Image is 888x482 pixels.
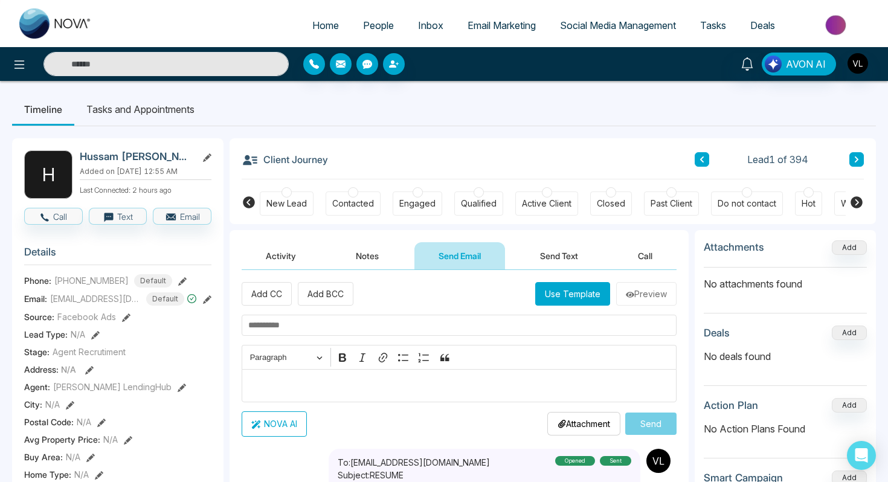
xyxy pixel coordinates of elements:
button: Email [153,208,211,225]
span: [PHONE_NUMBER] [54,274,129,287]
h3: Client Journey [242,150,328,169]
span: Deals [750,19,775,31]
button: Paragraph [245,348,328,367]
div: New Lead [266,198,307,210]
button: Preview [616,282,677,306]
span: Email Marketing [468,19,536,31]
span: Source: [24,310,54,323]
span: [PERSON_NAME] LendingHub [53,381,172,393]
div: Open Intercom Messenger [847,441,876,470]
div: Engaged [399,198,436,210]
a: Deals [738,14,787,37]
div: Opened [555,456,595,466]
p: No deals found [704,349,867,364]
span: N/A [103,433,118,446]
p: Attachment [558,417,610,430]
button: Send Text [516,242,602,269]
button: Call [614,242,677,269]
button: Call [24,208,83,225]
button: Send [625,413,677,435]
span: AVON AI [786,57,826,71]
span: N/A [77,416,91,428]
div: Closed [597,198,625,210]
button: Add BCC [298,282,353,306]
span: City : [24,398,42,411]
h3: Deals [704,327,730,339]
span: Default [134,274,172,288]
div: Contacted [332,198,374,210]
button: Use Template [535,282,610,306]
span: Home Type : [24,468,71,481]
button: NOVA AI [242,411,307,437]
span: N/A [66,451,80,463]
h2: Hussam [PERSON_NAME] [80,150,192,162]
span: Buy Area : [24,451,63,463]
img: Nova CRM Logo [19,8,92,39]
button: AVON AI [762,53,836,76]
div: Past Client [651,198,692,210]
button: Send Email [414,242,505,269]
span: Address: [24,363,76,376]
span: N/A [71,328,85,341]
p: Subject: RESUME [338,469,490,481]
a: Social Media Management [548,14,688,37]
div: Editor toolbar [242,345,677,368]
button: Activity [242,242,320,269]
span: People [363,19,394,31]
span: N/A [61,364,76,374]
a: Home [300,14,351,37]
span: Lead 1 of 394 [747,152,808,167]
img: Lead Flow [765,56,782,72]
div: Active Client [522,198,571,210]
span: Inbox [418,19,443,31]
span: Phone: [24,274,51,287]
span: Agent Recrutiment [53,345,126,358]
span: Paragraph [250,350,313,365]
button: Notes [332,242,403,269]
img: User Avatar [848,53,868,74]
span: Email: [24,292,47,305]
span: Facebook Ads [57,310,116,323]
div: sent [600,456,631,466]
h3: Details [24,246,211,265]
span: Lead Type: [24,328,68,341]
div: Editor editing area: main [242,369,677,402]
p: Added on [DATE] 12:55 AM [80,166,211,177]
button: Add CC [242,282,292,306]
button: Add [832,398,867,413]
p: To: [EMAIL_ADDRESS][DOMAIN_NAME] [338,456,490,469]
h3: Attachments [704,241,764,253]
span: N/A [45,398,60,411]
span: Postal Code : [24,416,74,428]
div: Qualified [461,198,497,210]
span: Add [832,242,867,252]
p: No attachments found [704,268,867,291]
img: Market-place.gif [793,11,881,39]
a: Tasks [688,14,738,37]
div: Hot [802,198,816,210]
li: Tasks and Appointments [74,93,207,126]
li: Timeline [12,93,74,126]
img: Sender [646,449,671,473]
span: Stage: [24,345,50,358]
h3: Action Plan [704,399,758,411]
span: Default [146,292,184,306]
p: No Action Plans Found [704,422,867,436]
div: Do not contact [718,198,776,210]
span: Home [312,19,339,31]
span: N/A [74,468,89,481]
a: Inbox [406,14,455,37]
div: Warm [841,198,863,210]
a: Email Marketing [455,14,548,37]
span: [EMAIL_ADDRESS][DOMAIN_NAME] [50,292,141,305]
button: Text [89,208,147,225]
p: Last Connected: 2 hours ago [80,182,211,196]
span: Avg Property Price : [24,433,100,446]
span: Agent: [24,381,50,393]
button: Add [832,326,867,340]
button: Add [832,240,867,255]
span: Social Media Management [560,19,676,31]
div: H [24,150,72,199]
a: People [351,14,406,37]
span: Tasks [700,19,726,31]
